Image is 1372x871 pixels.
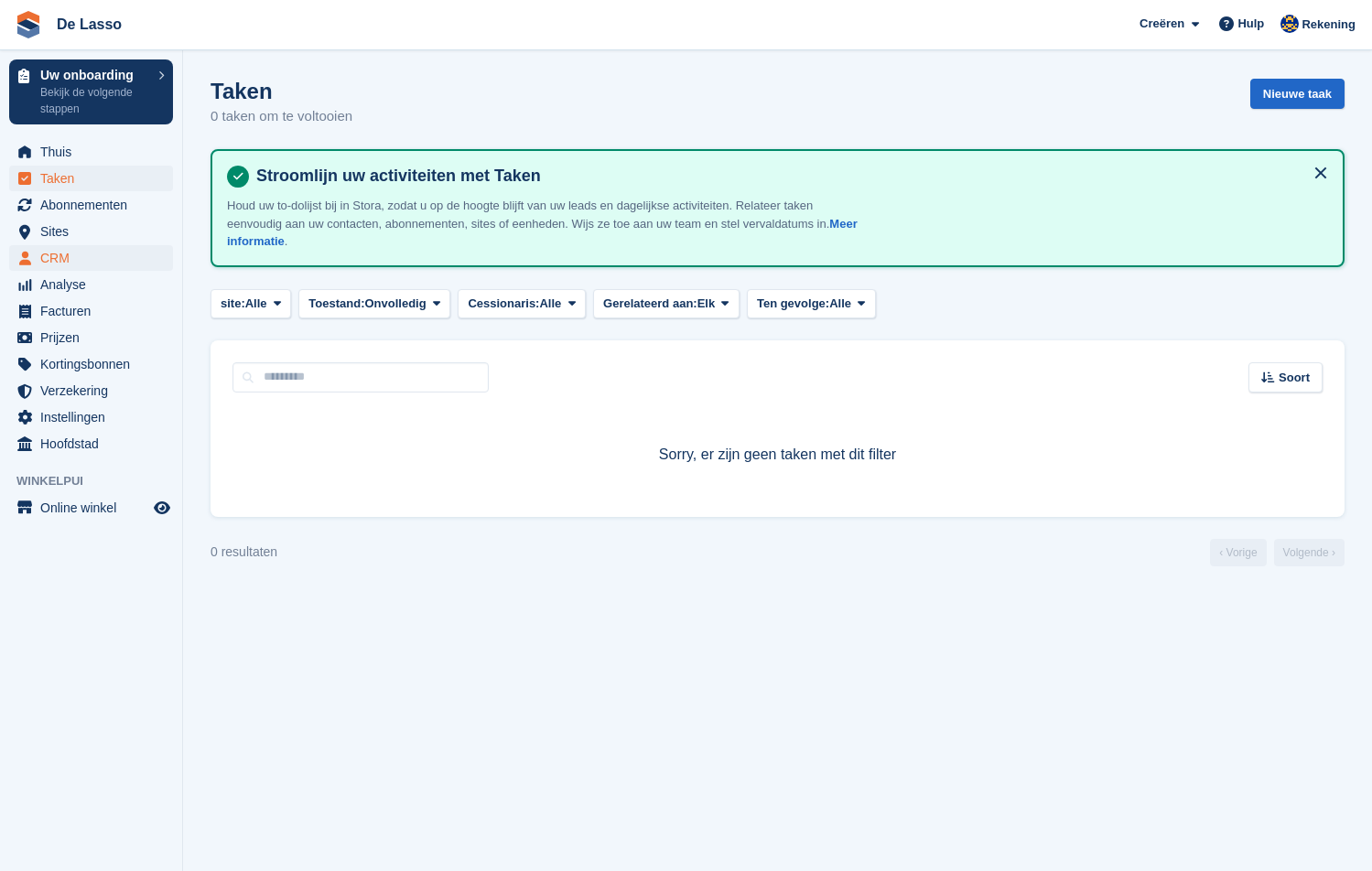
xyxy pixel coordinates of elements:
img: Daan Jansen [1280,15,1299,33]
img: stora-icon-8386f47178a22dfd0bd8f6a31ec36ba5ce8667c1dd55bd0f319d3a0aa187defe.svg [15,11,42,38]
a: menu [9,431,173,457]
span: Ten gevolge: [757,295,829,313]
span: Instellingen [40,404,150,430]
span: Sites [40,219,150,244]
p: Sorry, er zijn geen taken met dit filter [232,444,1323,466]
a: menu [9,351,173,377]
button: Cessionaris: Alle [458,289,586,319]
span: Taken [40,166,150,191]
span: Gerelateerd aan: [603,295,697,313]
span: Online winkel [40,495,150,521]
p: Bekijk de volgende stappen [40,84,149,117]
span: Verzekering [40,378,150,403]
a: menu [9,245,173,271]
button: site: Alle [211,289,291,319]
p: Houd uw to-dolijst bij in Stora, zodat u op de hoogte blijft van uw leads en dagelijkse activitei... [227,197,868,251]
a: menu [9,298,173,324]
button: Ten gevolge: Alle [747,289,876,319]
a: Previewwinkel [151,497,173,519]
h1: Taken [211,79,352,103]
p: Uw onboarding [40,69,149,81]
span: CRM [40,245,150,271]
a: Nieuwe taak [1250,79,1345,109]
nav: Page [1206,539,1348,566]
span: Rekening [1302,16,1356,34]
div: 0 resultaten [211,543,277,562]
span: Alle [829,295,851,313]
span: Abonnementen [40,192,150,218]
span: Alle [245,295,267,313]
a: menu [9,166,173,191]
a: menu [9,325,173,350]
a: menu [9,219,173,244]
button: Gerelateerd aan: Elk [593,289,740,319]
span: Onvolledig [364,295,426,313]
a: menu [9,378,173,403]
span: Thuis [40,139,150,165]
a: Volgende [1274,539,1345,566]
span: Kortingsbonnen [40,351,150,377]
span: Toestand: [308,295,364,313]
a: menu [9,192,173,218]
span: Elk [697,295,716,313]
span: Soort [1279,369,1310,387]
span: Hoofdstad [40,431,150,457]
span: Analyse [40,272,150,297]
a: menu [9,139,173,165]
span: Prijzen [40,325,150,350]
span: Hulp [1237,15,1264,33]
a: Vorig [1210,539,1266,566]
span: Creëren [1140,15,1184,33]
a: De Lasso [49,9,129,39]
a: menu [9,495,173,521]
span: Winkelpui [16,472,182,490]
span: Facturen [40,298,150,324]
button: Toestand: Onvolledig [298,289,450,319]
span: site: [221,295,245,313]
h4: Stroomlijn uw activiteiten met Taken [249,166,1328,187]
a: menu [9,272,173,297]
a: menu [9,404,173,430]
p: 0 taken om te voltooien [211,106,352,127]
a: Uw onboarding Bekijk de volgende stappen [9,59,173,124]
span: Alle [539,295,561,313]
span: Cessionaris: [468,295,539,313]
